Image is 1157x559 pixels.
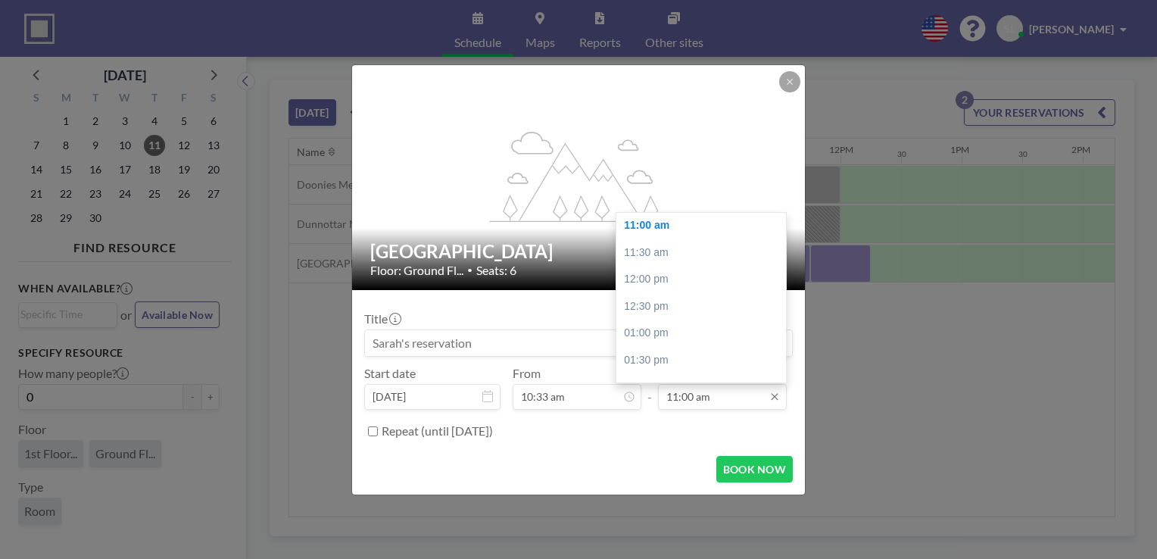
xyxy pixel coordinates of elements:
input: Sarah's reservation [365,330,792,356]
div: 02:00 pm [616,374,794,401]
g: flex-grow: 1.2; [490,130,669,221]
div: 01:30 pm [616,347,794,374]
div: 01:00 pm [616,320,794,347]
span: Floor: Ground Fl... [370,263,463,278]
div: 11:00 am [616,212,794,239]
span: Seats: 6 [476,263,516,278]
label: From [513,366,541,381]
div: 11:30 am [616,239,794,267]
div: 12:30 pm [616,293,794,320]
label: Start date [364,366,416,381]
label: Repeat (until [DATE]) [382,423,493,439]
div: 12:00 pm [616,266,794,293]
span: • [467,264,472,276]
label: Title [364,311,400,326]
span: - [647,371,652,404]
h2: [GEOGRAPHIC_DATA] [370,240,788,263]
button: BOOK NOW [716,456,793,482]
